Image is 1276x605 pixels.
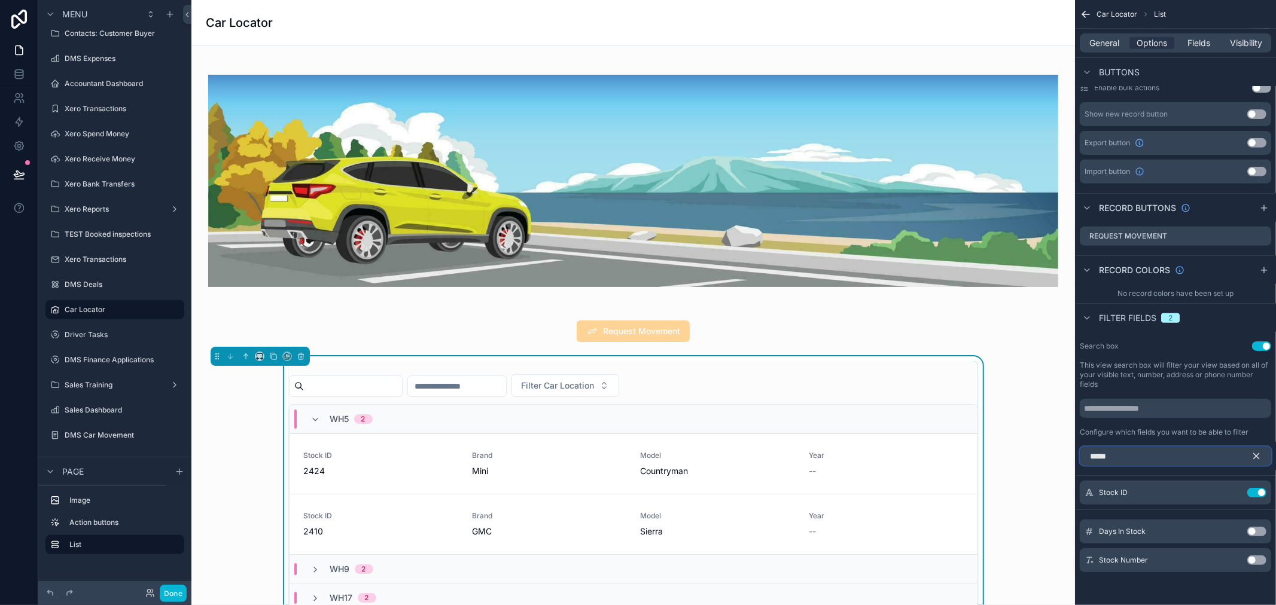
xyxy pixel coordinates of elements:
[65,405,182,415] label: Sales Dashboard
[330,563,350,575] span: WH9
[45,175,184,194] a: Xero Bank Transfers
[1099,555,1148,565] span: Stock Number
[65,29,182,38] label: Contacts: Customer Buyer
[472,511,626,521] span: Brand
[65,129,182,139] label: Xero Spend Money
[472,525,492,537] span: GMC
[362,564,366,574] div: 2
[472,451,626,460] span: Brand
[65,430,182,440] label: DMS Car Movement
[1089,231,1167,241] label: Request Movement
[45,225,184,244] a: TEST Booked inspections
[65,255,182,264] label: Xero Transactions
[65,380,165,390] label: Sales Training
[1080,341,1119,351] label: Search box
[1099,66,1140,78] span: Buttons
[45,200,184,219] a: Xero Reports
[65,330,182,340] label: Driver Tasks
[290,494,977,554] a: Stock ID2410BrandGMCModelSierraYear--
[45,24,184,43] a: Contacts: Customer Buyer
[1097,10,1137,19] span: Car Locator
[65,305,177,314] label: Car Locator
[1099,527,1146,536] span: Days In Stock
[1099,264,1170,276] span: Record colors
[62,466,84,478] span: Page
[304,451,458,460] span: Stock ID
[65,280,182,289] label: DMS Deals
[45,401,184,420] a: Sales Dashboard
[1090,37,1120,49] span: General
[1137,37,1167,49] span: Options
[45,250,184,269] a: Xero Transactions
[290,433,977,494] a: Stock ID2424BrandMiniModelCountrymanYear--
[1080,427,1248,437] label: Configure which fields you want to be able to filter
[65,54,182,63] label: DMS Expenses
[65,456,182,465] label: Insurance Board
[809,525,816,537] span: --
[1099,488,1128,497] span: Stock ID
[304,511,458,521] span: Stock ID
[65,79,182,88] label: Accountant Dashboard
[809,511,963,521] span: Year
[1154,10,1166,19] span: List
[1168,313,1173,323] div: 2
[45,124,184,143] a: Xero Spend Money
[330,592,353,604] span: WH17
[641,525,663,537] span: Sierra
[45,74,184,93] a: Accountant Dashboard
[160,585,187,602] button: Done
[1099,312,1156,324] span: Filter fields
[522,380,595,392] span: Filter Car Location
[62,8,87,20] span: Menu
[206,14,273,31] h1: Car Locator
[45,426,184,445] a: DMS Car Movement
[1099,202,1176,214] span: Record buttons
[330,413,349,425] span: WH5
[45,451,184,470] a: Insurance Board
[809,451,963,460] span: Year
[65,230,182,239] label: TEST Booked inspections
[641,511,795,521] span: Model
[1080,360,1271,389] label: This view search box will filter your view based on all of your visible text, number, address or ...
[65,355,182,365] label: DMS Finance Applications
[511,374,619,397] button: Select Button
[361,414,366,424] div: 2
[45,325,184,344] a: Driver Tasks
[1231,37,1263,49] span: Visibility
[45,350,184,369] a: DMS Finance Applications
[38,485,191,566] div: scrollable content
[472,465,488,477] span: Mini
[304,525,458,537] span: 2410
[45,99,184,118] a: Xero Transactions
[1188,37,1211,49] span: Fields
[45,149,184,169] a: Xero Receive Money
[45,300,184,319] a: Car Locator
[1075,284,1276,303] div: No record colors have been set up
[641,451,795,460] span: Model
[65,204,165,214] label: Xero Reports
[45,275,184,294] a: DMS Deals
[1085,138,1130,148] span: Export button
[65,179,182,189] label: Xero Bank Transfers
[45,375,184,395] a: Sales Training
[69,496,179,505] label: Image
[1085,167,1130,176] span: Import button
[45,49,184,68] a: DMS Expenses
[69,518,179,527] label: Action buttons
[809,465,816,477] span: --
[1085,109,1168,119] div: Show new record button
[304,465,458,477] span: 2424
[65,154,182,164] label: Xero Receive Money
[641,465,689,477] span: Countryman
[365,593,369,603] div: 2
[1094,83,1159,93] label: Enable bulk actions
[65,104,182,114] label: Xero Transactions
[69,540,175,549] label: List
